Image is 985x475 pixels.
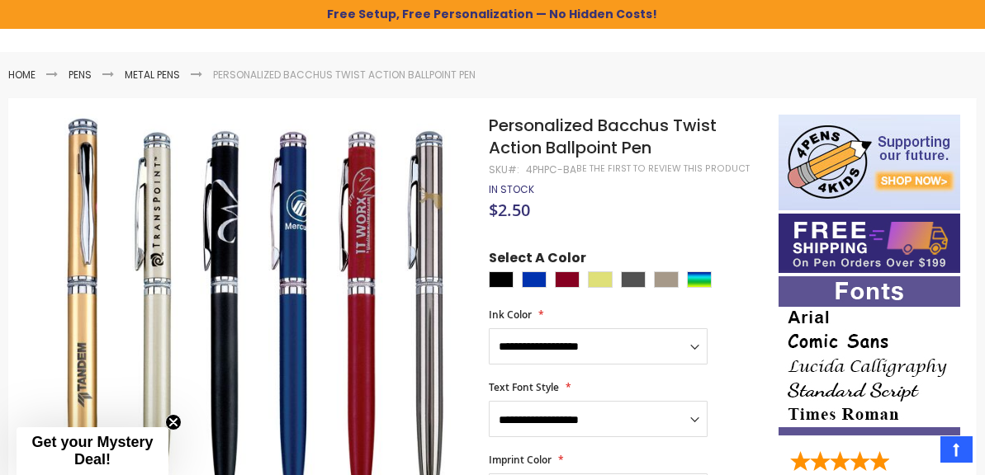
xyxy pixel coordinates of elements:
[588,271,613,288] div: Gold
[489,308,532,322] span: Ink Color
[489,271,514,288] div: Black
[489,162,519,176] strong: SKU
[779,214,960,273] img: Free shipping on orders over $199
[555,271,580,288] div: Burgundy
[522,271,547,288] div: Blue
[489,249,586,271] span: Select A Color
[489,182,534,196] span: In stock
[654,271,679,288] div: Nickel
[940,436,973,463] a: Top
[489,114,717,159] span: Personalized Bacchus Twist Action Ballpoint Pen
[621,271,646,288] div: Gunmetal
[489,380,559,394] span: Text Font Style
[69,68,92,82] a: Pens
[779,115,960,210] img: 4pens 4 kids
[489,453,552,467] span: Imprint Color
[165,414,182,430] button: Close teaser
[526,163,576,176] div: 4PHPC-BA
[31,434,153,468] span: Get your Mystery Deal!
[17,427,168,475] div: Get your Mystery Deal!Close teaser
[213,68,476,82] li: Personalized Bacchus Twist Action Ballpoint Pen
[576,162,750,175] a: Be the first to review this product
[8,68,36,82] a: Home
[125,68,180,82] a: Metal Pens
[687,271,712,288] div: Assorted
[489,199,530,221] span: $2.50
[779,276,960,435] img: font-personalization-examples
[489,183,534,196] div: Availability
